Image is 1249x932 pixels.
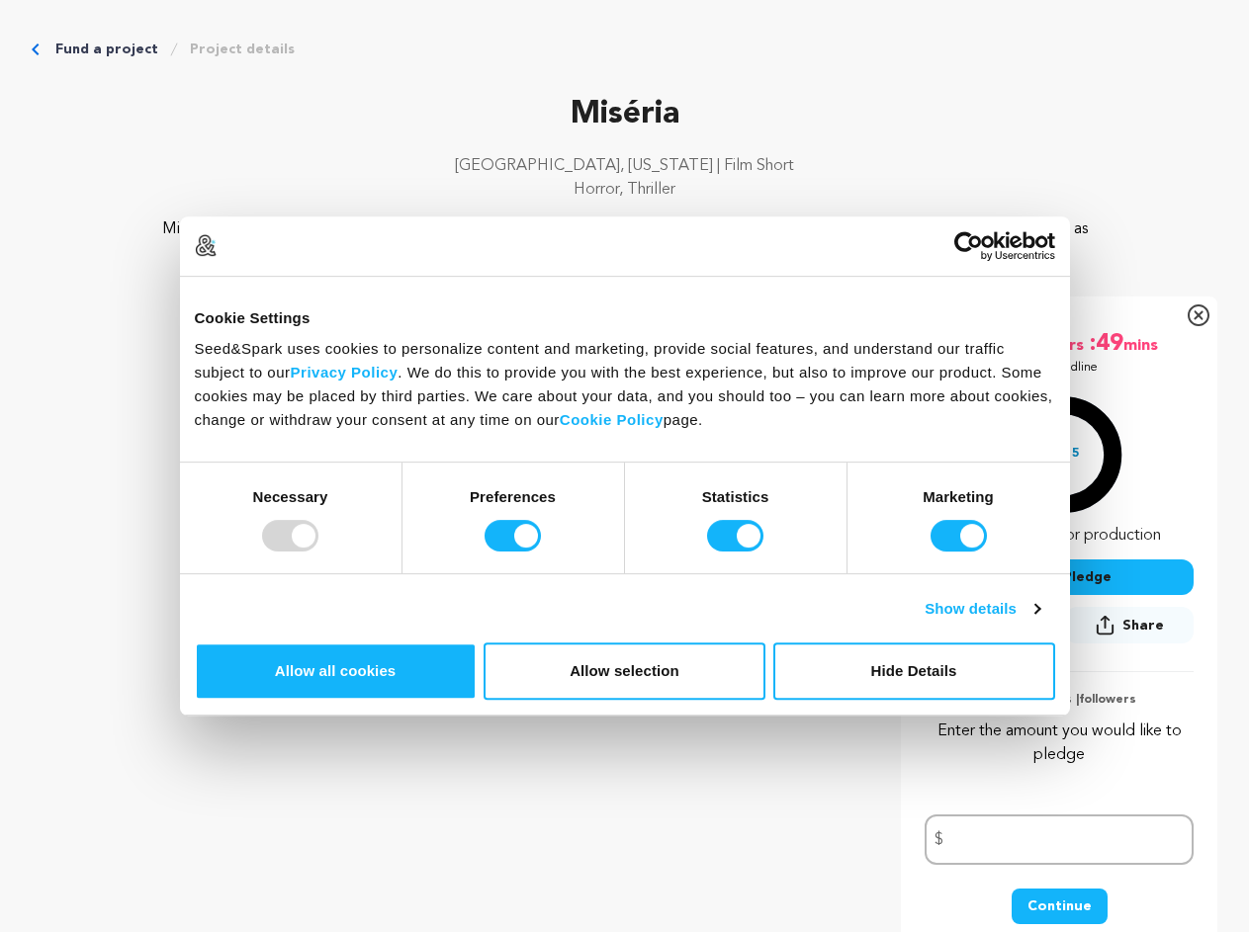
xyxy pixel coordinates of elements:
button: Share [1065,607,1194,643]
button: Allow selection [484,642,765,700]
a: Project details [190,40,295,59]
p: Miséria is a psychological horror short about a woman haunted by a faceless entity born from trau... [150,217,1099,265]
strong: Marketing [923,488,994,505]
span: $ [935,828,943,852]
strong: Preferences [470,488,556,505]
p: [GEOGRAPHIC_DATA], [US_STATE] | Film Short [32,154,1217,178]
strong: Necessary [253,488,328,505]
a: Show details [925,597,1039,621]
span: Share [1065,607,1194,651]
button: Continue [1012,889,1108,924]
a: Usercentrics Cookiebot - opens in a new window [882,231,1055,261]
p: Miséria [32,91,1217,138]
div: Seed&Spark uses cookies to personalize content and marketing, provide social features, and unders... [195,337,1055,432]
div: Cookie Settings [195,306,1055,330]
strong: Statistics [702,488,769,505]
p: Horror, Thriller [32,178,1217,202]
span: mins [1123,328,1162,360]
img: logo [195,234,217,256]
span: :49 [1088,328,1123,360]
a: Privacy Policy [291,364,399,381]
span: Share [1122,616,1164,635]
a: Fund a project [55,40,158,59]
button: Allow all cookies [195,642,477,700]
div: Breadcrumb [32,40,1217,59]
a: Cookie Policy [560,411,664,428]
p: Enter the amount you would like to pledge [925,720,1194,767]
button: Hide Details [773,642,1055,700]
span: hrs [1060,328,1088,360]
